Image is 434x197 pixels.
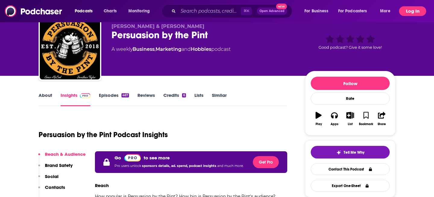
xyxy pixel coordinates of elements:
button: open menu [71,6,100,16]
div: Apps [331,122,338,126]
img: Podchaser Pro [80,93,90,98]
div: Good podcast? Give it some love! [305,23,395,61]
img: tell me why sparkle [336,150,341,155]
button: Bookmark [358,108,374,130]
button: open menu [334,6,376,16]
a: Hobbies [191,46,211,52]
a: Marketing [156,46,181,52]
button: tell me why sparkleTell Me Why [311,146,390,159]
button: Apps [326,108,342,130]
span: Podcasts [75,7,93,15]
button: Open AdvancedNew [257,8,287,15]
input: Search podcasts, credits, & more... [178,6,241,16]
a: Reviews [137,92,155,106]
div: Bookmark [359,122,373,126]
span: , [155,46,156,52]
span: For Podcasters [338,7,367,15]
button: open menu [376,6,398,16]
p: Reach & Audience [45,151,86,157]
span: sponsors details, ad. spend, podcast insights [142,164,217,168]
span: and [181,46,191,52]
span: Monitoring [128,7,150,15]
div: 467 [121,93,129,97]
button: Contacts [38,184,65,195]
img: Podchaser Pro [124,154,141,162]
p: Social [45,174,58,179]
button: open menu [124,6,158,16]
span: New [276,4,287,9]
a: Business [133,46,155,52]
span: Good podcast? Give it some love! [319,45,382,50]
h3: Reach [95,183,109,188]
button: Follow [311,77,390,90]
button: open menu [300,6,336,16]
a: Pro website [124,154,141,162]
button: List [342,108,358,130]
h1: Persuasion by the Pint Podcast Insights [39,130,168,139]
button: Social [38,174,58,185]
div: 6 [182,93,186,97]
p: Brand Safety [45,162,73,168]
span: ⌘ K [241,7,252,15]
span: [PERSON_NAME] & [PERSON_NAME] [112,23,204,29]
div: List [348,122,353,126]
button: Play [311,108,326,130]
div: Play [316,122,322,126]
p: Pro users unlock and much more. [115,162,244,171]
img: Podchaser - Follow, Share and Rate Podcasts [5,5,63,17]
div: Search podcasts, credits, & more... [167,4,298,18]
a: Charts [100,6,120,16]
div: A weekly podcast [112,46,231,53]
button: Share [374,108,390,130]
a: About [39,92,52,106]
p: Contacts [45,184,65,190]
span: Tell Me Why [344,150,364,155]
button: Reach & Audience [38,151,86,162]
a: Contact This Podcast [311,163,390,175]
a: InsightsPodchaser Pro [61,92,90,106]
button: Get Pro [253,156,279,168]
button: Export One-Sheet [311,180,390,192]
span: Charts [104,7,117,15]
img: Persuasion by the Pint [40,19,100,79]
button: Brand Safety [38,162,73,174]
p: Go [115,155,121,161]
a: Lists [194,92,203,106]
span: Open Advanced [259,10,285,13]
button: Log In [399,6,426,16]
div: Share [378,122,386,126]
a: Credits6 [163,92,186,106]
a: Episodes467 [99,92,129,106]
div: Rate [311,92,390,105]
p: to see more [144,155,170,161]
span: More [380,7,390,15]
a: Similar [212,92,227,106]
span: For Business [304,7,328,15]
